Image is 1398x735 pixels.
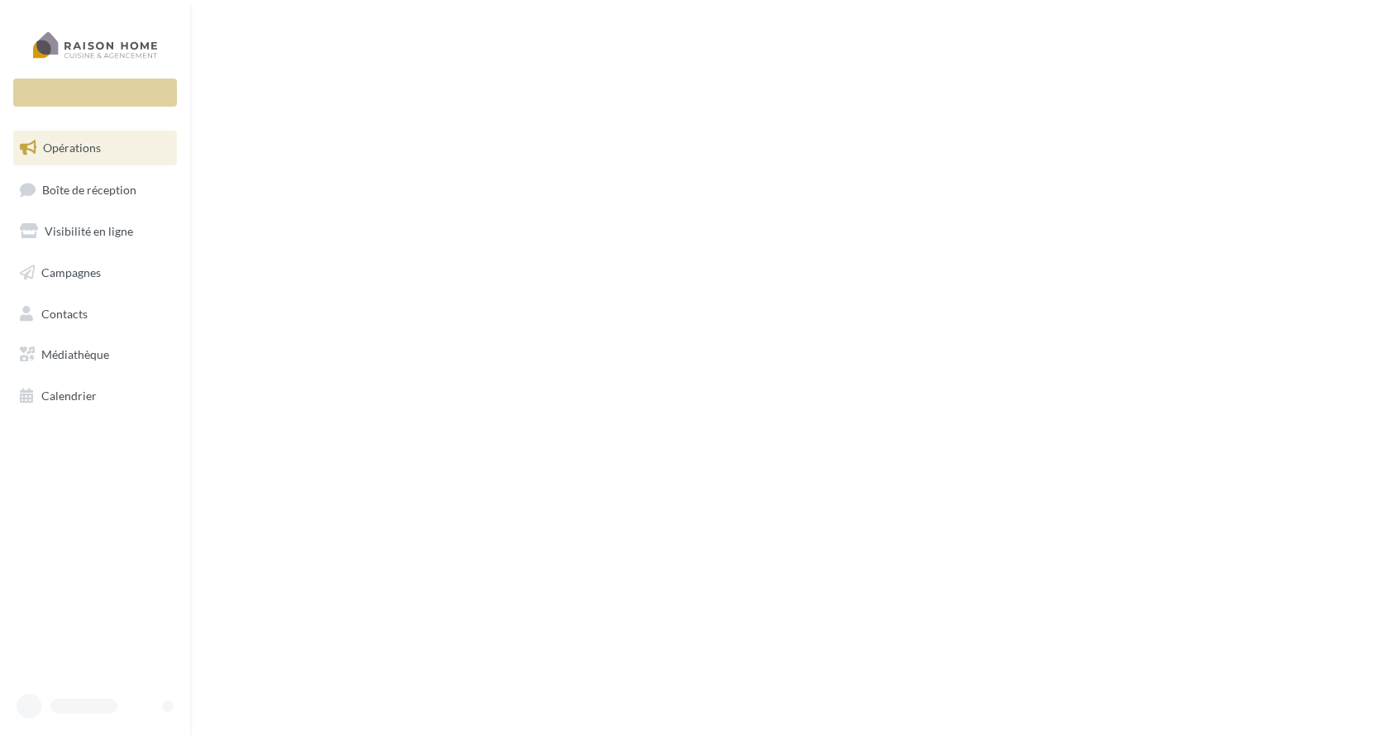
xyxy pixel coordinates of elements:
[10,214,180,249] a: Visibilité en ligne
[10,255,180,290] a: Campagnes
[41,306,88,320] span: Contacts
[13,79,177,107] div: Nouvelle campagne
[10,297,180,332] a: Contacts
[43,141,101,155] span: Opérations
[10,131,180,165] a: Opérations
[10,172,180,208] a: Boîte de réception
[10,379,180,413] a: Calendrier
[41,265,101,279] span: Campagnes
[41,347,109,361] span: Médiathèque
[41,389,97,403] span: Calendrier
[42,182,136,196] span: Boîte de réception
[45,224,133,238] span: Visibilité en ligne
[10,337,180,372] a: Médiathèque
